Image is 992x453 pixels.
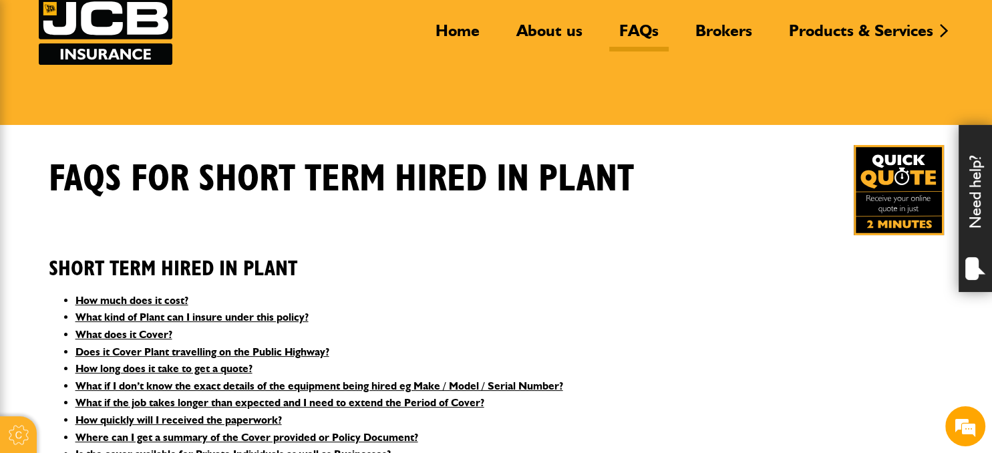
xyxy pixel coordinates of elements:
a: Does it Cover Plant travelling on the Public Highway? [75,345,329,358]
a: What kind of Plant can I insure under this policy? [75,311,309,323]
a: What does it Cover? [75,328,172,341]
h2: Short Term Hired In Plant [49,236,944,281]
div: Minimize live chat window [219,7,251,39]
input: Enter your email address [17,163,244,192]
a: How much does it cost? [75,294,188,307]
h1: FAQS for Short Term Hired In Plant [49,157,634,202]
a: What if I don’t know the exact details of the equipment being hired eg Make / Model / Serial Number? [75,380,563,392]
a: Products & Services [779,21,943,51]
a: FAQs [609,21,669,51]
a: Get your insurance quote in just 2-minutes [854,145,944,235]
div: Chat with us now [69,75,224,92]
img: d_20077148190_company_1631870298795_20077148190 [23,74,56,93]
input: Enter your last name [17,124,244,153]
textarea: Type your message and hit 'Enter' [17,242,244,342]
div: Need help? [959,125,992,292]
a: Where can I get a summary of the Cover provided or Policy Document? [75,431,418,444]
a: How long does it take to get a quote? [75,362,253,375]
input: Enter your phone number [17,202,244,232]
a: How quickly will I received the paperwork? [75,414,282,426]
a: Brokers [685,21,762,51]
a: What if the job takes longer than expected and I need to extend the Period of Cover? [75,396,484,409]
img: Quick Quote [854,145,944,235]
em: Start Chat [182,353,242,371]
a: About us [506,21,593,51]
a: Home [426,21,490,51]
